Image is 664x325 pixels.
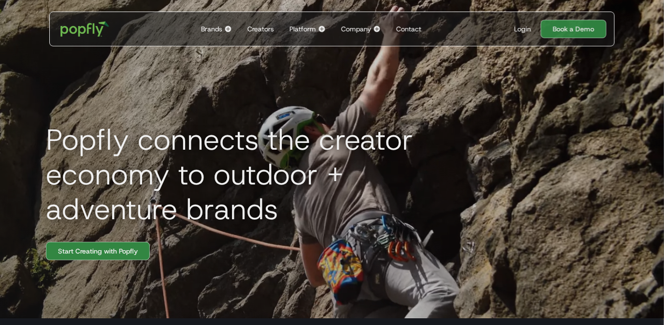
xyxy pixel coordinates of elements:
a: Book a Demo [541,20,606,38]
div: Platform [289,24,316,34]
h1: Popfly connects the creator economy to outdoor + adventure brands [38,122,473,226]
a: Login [510,24,535,34]
a: Contact [392,12,425,46]
div: Contact [396,24,421,34]
a: Creators [244,12,278,46]
div: Company [341,24,371,34]
div: Creators [247,24,274,34]
div: Brands [201,24,222,34]
a: Start Creating with Popfly [46,242,150,260]
div: Login [514,24,531,34]
a: home [54,14,116,43]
